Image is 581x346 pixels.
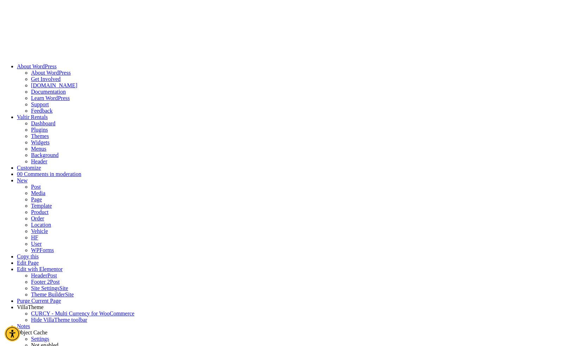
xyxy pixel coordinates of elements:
[17,329,578,336] div: Object Cache
[31,184,41,190] a: Post
[17,298,61,304] a: Purge Current Page
[65,291,74,297] span: Site
[31,291,65,297] span: Theme Builder
[17,253,39,259] a: Copy this
[31,89,66,95] a: Documentation
[50,279,60,285] span: Post
[17,177,27,183] span: New
[31,228,48,234] a: Vehicle
[17,184,578,253] ul: New
[31,108,52,114] a: Feedback
[31,70,71,76] a: About WordPress
[31,190,45,196] a: Media
[31,336,49,342] a: Settings
[31,291,74,297] a: Theme BuilderSite
[31,222,51,228] a: Location
[31,95,70,101] a: Learn WordPress
[31,279,50,285] span: Footer 2
[31,120,55,126] a: Dashboard
[31,279,60,285] a: Footer 2Post
[20,171,81,177] span: 0 Comments in moderation
[17,63,57,69] span: About WordPress
[17,260,39,266] a: Edit Page
[31,158,47,164] a: Header
[17,120,578,133] ul: Valtir Rentals
[31,247,54,253] a: WPForms
[31,139,50,145] a: Widgets
[31,82,78,88] a: [DOMAIN_NAME]
[59,285,68,291] span: Site
[17,82,578,114] ul: About WordPress
[17,165,41,171] a: Customize
[31,272,47,278] span: Header
[31,241,42,247] a: User
[31,152,58,158] a: Background
[31,101,49,107] a: Support
[17,304,578,310] div: VillaTheme
[31,234,38,240] a: HF
[47,272,57,278] span: Post
[31,285,59,291] span: Site Settings
[31,133,49,139] a: Themes
[31,76,61,82] a: Get Involved
[31,272,57,278] a: HeaderPost
[31,285,68,291] a: Site SettingsSite
[31,196,42,202] a: Page
[5,326,20,341] div: Accessibility Menu
[17,70,578,82] ul: About WordPress
[17,266,63,272] a: Edit with Elementor
[17,171,20,177] span: 0
[31,203,52,209] a: Template
[31,209,49,215] a: Product
[31,127,48,133] a: Plugins
[31,146,47,152] a: Menus
[31,317,87,323] span: Hide VillaTheme toolbar
[31,310,134,316] a: CURCY - Multi Currency for WooCommerce
[17,114,48,120] a: Valtir Rentals
[17,133,578,165] ul: Valtir Rentals
[31,215,44,221] a: Order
